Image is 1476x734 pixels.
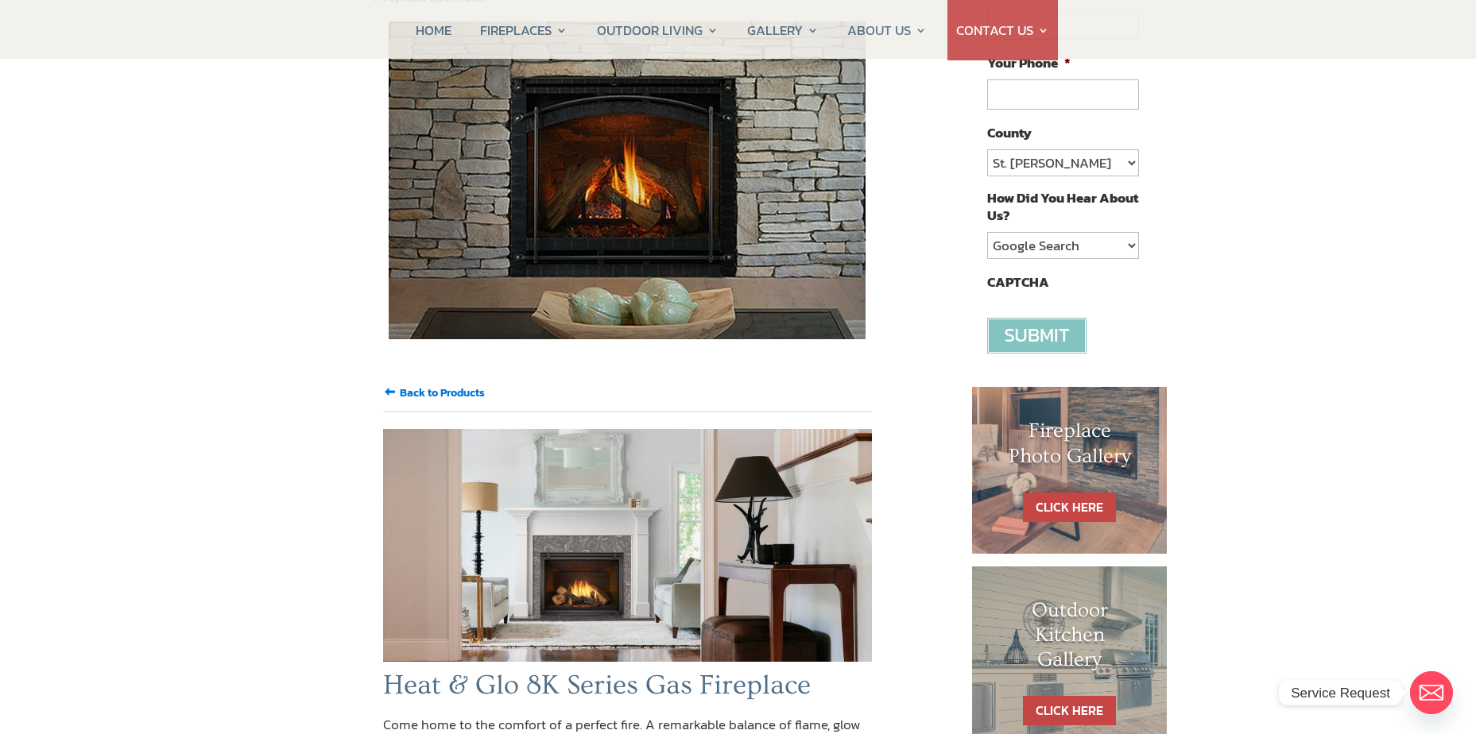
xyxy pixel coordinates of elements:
img: 12_8KX_GMLoftFront_Malone-Mantel_room_7124 [383,429,873,662]
label: Your Phone [987,54,1071,71]
a: CLICK HERE [1023,696,1116,725]
input: Back to Products [400,384,485,401]
a: CLICK HERE [1023,493,1116,522]
label: County [987,124,1032,141]
label: How Did You Hear About Us? [987,189,1138,224]
img: Heat-N-Glo Gas Fireplace [389,21,866,339]
span: 🠘 [383,381,397,402]
h1: Fireplace Photo Gallery [1004,419,1136,476]
label: CAPTCHA [987,273,1049,291]
h1: Outdoor Kitchen Gallery [1004,598,1136,681]
a: Email [1410,671,1453,714]
h1: Heat & Glo 8K Series Gas Fireplace [383,669,873,710]
input: Submit [987,318,1087,353]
